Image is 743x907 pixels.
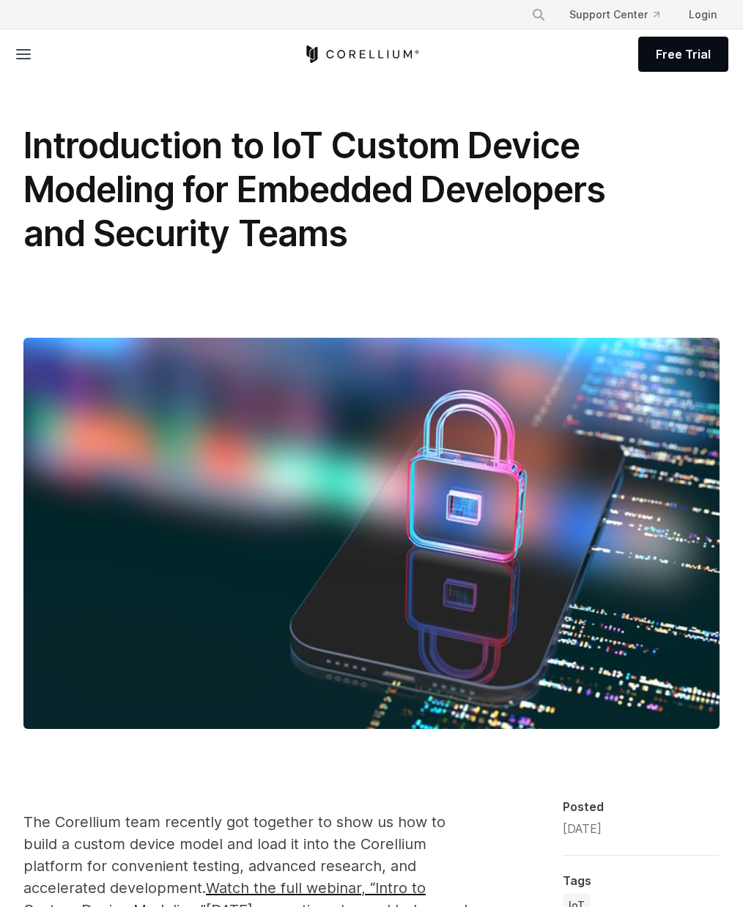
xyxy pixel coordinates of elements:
[563,799,720,814] div: Posted
[525,1,552,28] button: Search
[303,45,420,63] a: Corellium Home
[563,821,602,836] span: [DATE]
[638,37,728,72] a: Free Trial
[520,1,728,28] div: Navigation Menu
[677,1,728,28] a: Login
[23,338,720,729] img: Introduction to IoT Custom Device Modeling for Embedded Developers and Security Teams
[563,873,720,888] div: Tags
[656,45,711,63] span: Free Trial
[558,1,671,28] a: Support Center
[23,124,605,255] span: Introduction to IoT Custom Device Modeling for Embedded Developers and Security Teams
